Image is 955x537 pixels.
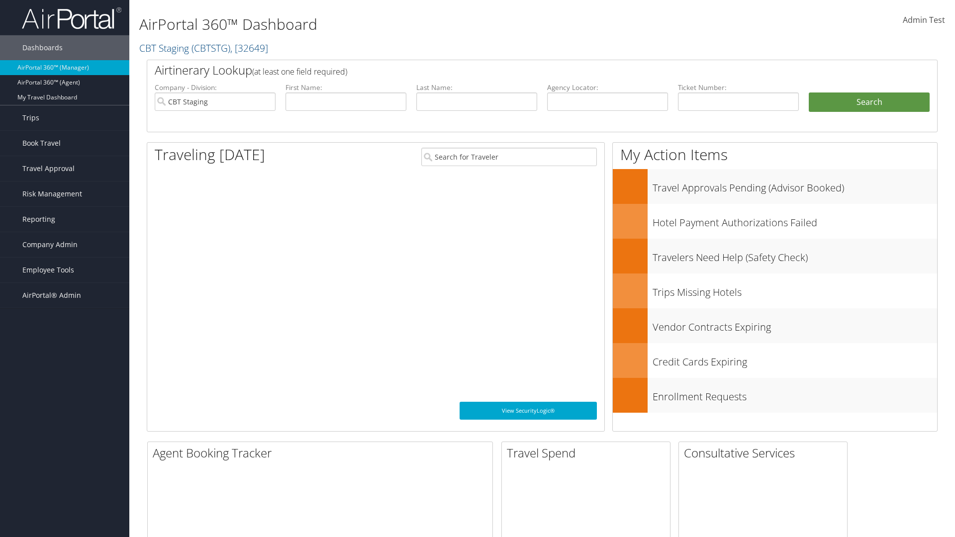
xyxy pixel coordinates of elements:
a: View SecurityLogic® [460,402,597,420]
a: Travel Approvals Pending (Advisor Booked) [613,169,937,204]
a: Credit Cards Expiring [613,343,937,378]
label: First Name: [286,83,406,92]
h3: Trips Missing Hotels [653,280,937,299]
h1: Traveling [DATE] [155,144,265,165]
span: , [ 32649 ] [230,41,268,55]
h3: Enrollment Requests [653,385,937,404]
h3: Vendor Contracts Expiring [653,315,937,334]
span: Book Travel [22,131,61,156]
span: Trips [22,105,39,130]
h3: Travel Approvals Pending (Advisor Booked) [653,176,937,195]
h1: My Action Items [613,144,937,165]
span: Dashboards [22,35,63,60]
a: Hotel Payment Authorizations Failed [613,204,937,239]
h2: Travel Spend [507,445,670,461]
label: Company - Division: [155,83,276,92]
label: Last Name: [416,83,537,92]
span: Risk Management [22,181,82,206]
span: Travel Approval [22,156,75,181]
span: Employee Tools [22,258,74,282]
input: Search for Traveler [421,148,597,166]
a: Vendor Contracts Expiring [613,308,937,343]
a: Trips Missing Hotels [613,273,937,308]
h1: AirPortal 360™ Dashboard [139,14,676,35]
span: AirPortal® Admin [22,283,81,308]
span: (at least one field required) [252,66,347,77]
h2: Airtinerary Lookup [155,62,864,79]
a: Enrollment Requests [613,378,937,413]
h3: Credit Cards Expiring [653,350,937,369]
span: Admin Test [903,14,945,25]
a: Admin Test [903,5,945,36]
button: Search [809,92,930,112]
h3: Travelers Need Help (Safety Check) [653,246,937,265]
h2: Agent Booking Tracker [153,445,492,461]
span: Reporting [22,207,55,232]
label: Agency Locator: [547,83,668,92]
h3: Hotel Payment Authorizations Failed [653,211,937,230]
span: Company Admin [22,232,78,257]
h2: Consultative Services [684,445,847,461]
a: Travelers Need Help (Safety Check) [613,239,937,273]
a: CBT Staging [139,41,268,55]
label: Ticket Number: [678,83,799,92]
span: ( CBTSTG ) [191,41,230,55]
img: airportal-logo.png [22,6,121,30]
